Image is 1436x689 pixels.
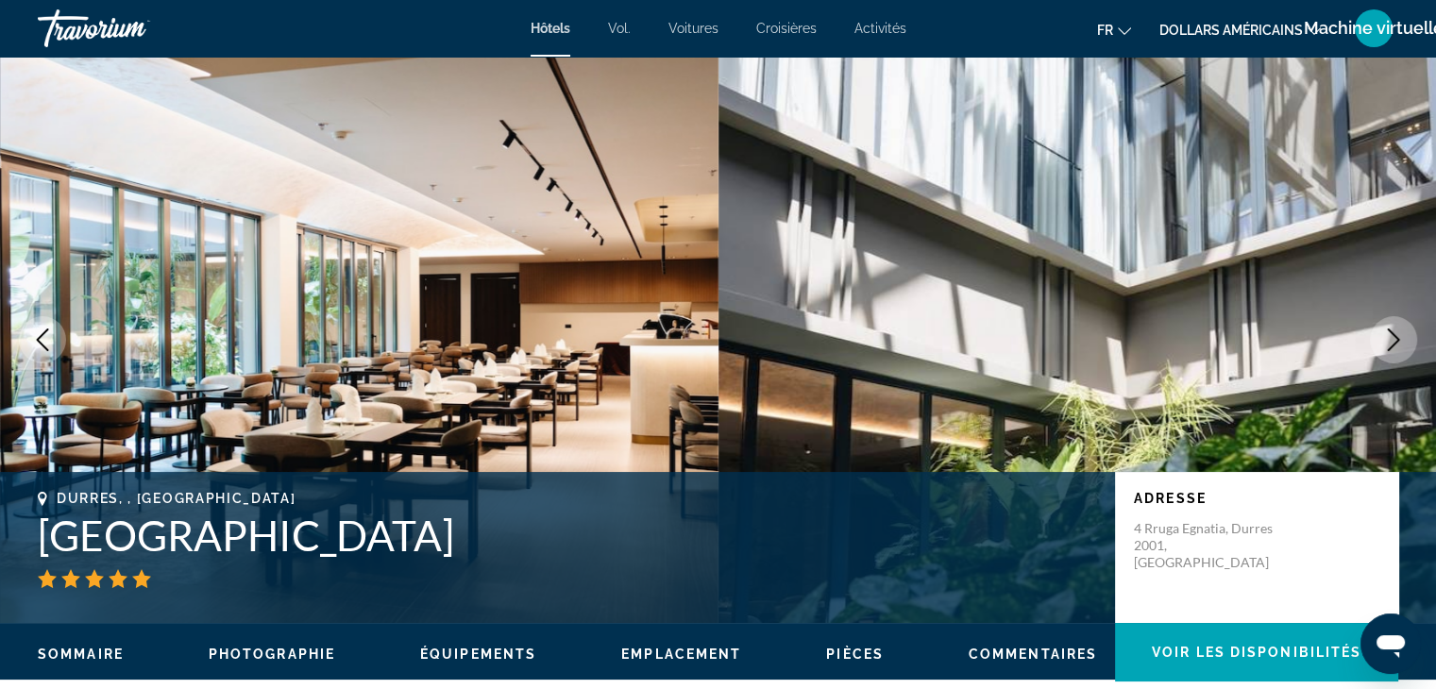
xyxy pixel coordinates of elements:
a: Travorium [38,4,227,53]
button: Photographie [209,646,335,663]
span: Commentaires [969,647,1097,662]
button: Commentaires [969,646,1097,663]
span: Équipements [420,647,536,662]
span: Photographie [209,647,335,662]
p: Adresse [1134,491,1379,506]
iframe: Bouton de lancement de la fenêtre de messagerie [1360,613,1421,674]
h1: [GEOGRAPHIC_DATA] [38,511,1096,560]
span: Sommaire [38,647,124,662]
button: Menu utilisateur [1349,8,1398,48]
a: Voitures [668,21,718,36]
button: Emplacement [621,646,741,663]
a: Activités [854,21,906,36]
button: Changer de devise [1159,16,1321,43]
button: Previous image [19,316,66,363]
span: Pièces [826,647,884,662]
button: Changer de langue [1097,16,1131,43]
button: Next image [1370,316,1417,363]
a: Croisières [756,21,817,36]
p: 4 Rruga Egnatia, Durres 2001, [GEOGRAPHIC_DATA] [1134,520,1285,571]
a: Vol. [608,21,631,36]
button: Pièces [826,646,884,663]
span: Emplacement [621,647,741,662]
button: Voir les disponibilités [1115,623,1398,681]
button: Équipements [420,646,536,663]
font: fr [1097,23,1113,38]
span: Voir les disponibilités [1152,645,1361,660]
font: dollars américains [1159,23,1303,38]
button: Sommaire [38,646,124,663]
span: Durres, , [GEOGRAPHIC_DATA] [57,491,296,506]
a: Hôtels [531,21,570,36]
